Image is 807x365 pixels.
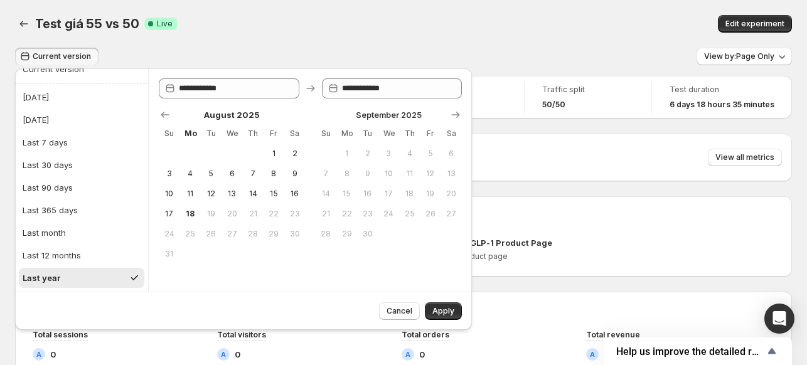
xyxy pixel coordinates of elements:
button: Wednesday September 10 2025 [378,164,399,184]
span: Sa [289,129,300,139]
button: Tuesday September 23 2025 [357,204,378,224]
span: Test giá 55 vs 50 [35,16,139,31]
span: Su [321,129,331,139]
button: Tuesday September 2 2025 [357,144,378,164]
div: [DATE] [23,114,49,126]
button: Saturday August 9 2025 [284,164,305,184]
span: 27 [446,209,457,219]
button: Monday September 15 2025 [336,184,357,204]
span: 22 [341,209,352,219]
span: 16 [362,189,373,199]
span: View by: Page Only [704,51,774,61]
span: Apply [432,306,454,316]
span: Test duration [670,85,774,95]
span: We [383,129,394,139]
span: 6 days 18 hours 35 minutes [670,100,774,110]
span: 1 [341,149,352,159]
span: 4 [404,149,415,159]
span: 14 [321,189,331,199]
span: 28 [247,229,258,239]
span: 1 [269,149,279,159]
div: Last month [23,226,66,239]
button: Monday August 4 2025 [179,164,200,184]
button: Sunday August 24 2025 [159,224,179,244]
th: Saturday [441,124,462,144]
span: 30 [362,229,373,239]
button: Monday August 11 2025 [179,184,200,204]
span: 14 [247,189,258,199]
span: Fr [425,129,436,139]
button: Saturday August 23 2025 [284,204,305,224]
h2: A [590,351,595,358]
span: 15 [341,189,352,199]
th: Thursday [242,124,263,144]
span: Fr [269,129,279,139]
button: Saturday September 13 2025 [441,164,462,184]
span: 19 [206,209,216,219]
span: Th [247,129,258,139]
span: 24 [164,229,174,239]
span: 20 [227,209,237,219]
button: Saturday September 20 2025 [441,184,462,204]
button: Last 7 days [19,132,144,152]
span: 9 [289,169,300,179]
span: 21 [321,209,331,219]
button: Thursday August 21 2025 [242,204,263,224]
th: Sunday [316,124,336,144]
span: Sa [446,129,457,139]
span: Live [157,19,173,29]
button: Show survey - Help us improve the detailed report for A/B campaigns [616,344,779,359]
th: Monday [179,124,200,144]
button: Last 90 days [19,177,144,198]
span: Edit experiment [725,19,784,29]
span: 23 [362,209,373,219]
button: Monday August 25 2025 [179,224,200,244]
button: Wednesday August 13 2025 [222,184,242,204]
button: Sunday August 31 2025 [159,244,179,264]
span: 10 [164,189,174,199]
span: We [227,129,237,139]
button: Saturday September 6 2025 [441,144,462,164]
p: Product page [457,251,783,262]
span: Tu [362,129,373,139]
span: 5 [206,169,216,179]
button: Edit experiment [718,15,792,33]
span: View all metrics [715,152,774,162]
button: Sunday September 28 2025 [316,224,336,244]
th: Tuesday [201,124,222,144]
button: Saturday August 30 2025 [284,224,305,244]
button: Thursday September 18 2025 [399,184,420,204]
div: Current version [23,63,84,75]
button: Thursday August 7 2025 [242,164,263,184]
button: Current version [15,48,99,65]
th: Monday [336,124,357,144]
span: 22 [269,209,279,219]
button: Sunday August 17 2025 [159,204,179,224]
button: Friday August 8 2025 [264,164,284,184]
span: Mo [341,129,352,139]
button: Saturday September 27 2025 [441,204,462,224]
div: Last 12 months [23,249,81,262]
span: 6 [446,149,457,159]
span: 29 [269,229,279,239]
span: 50/50 [542,100,565,110]
a: Test duration6 days 18 hours 35 minutes [670,83,774,111]
span: 25 [184,229,195,239]
button: Wednesday August 6 2025 [222,164,242,184]
button: Friday August 1 2025 [264,144,284,164]
span: Help us improve the detailed report for A/B campaigns [616,346,764,357]
span: 26 [425,209,436,219]
th: Tuesday [357,124,378,144]
span: 20 [446,189,457,199]
span: Cancel [387,306,412,316]
span: 28 [321,229,331,239]
span: 11 [184,189,195,199]
span: 13 [446,169,457,179]
span: 6 [227,169,237,179]
span: 7 [247,169,258,179]
span: Current version [33,51,91,61]
button: Saturday August 16 2025 [284,184,305,204]
h2: A [36,351,41,358]
button: Tuesday September 30 2025 [357,224,378,244]
div: [DATE] [23,91,49,103]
